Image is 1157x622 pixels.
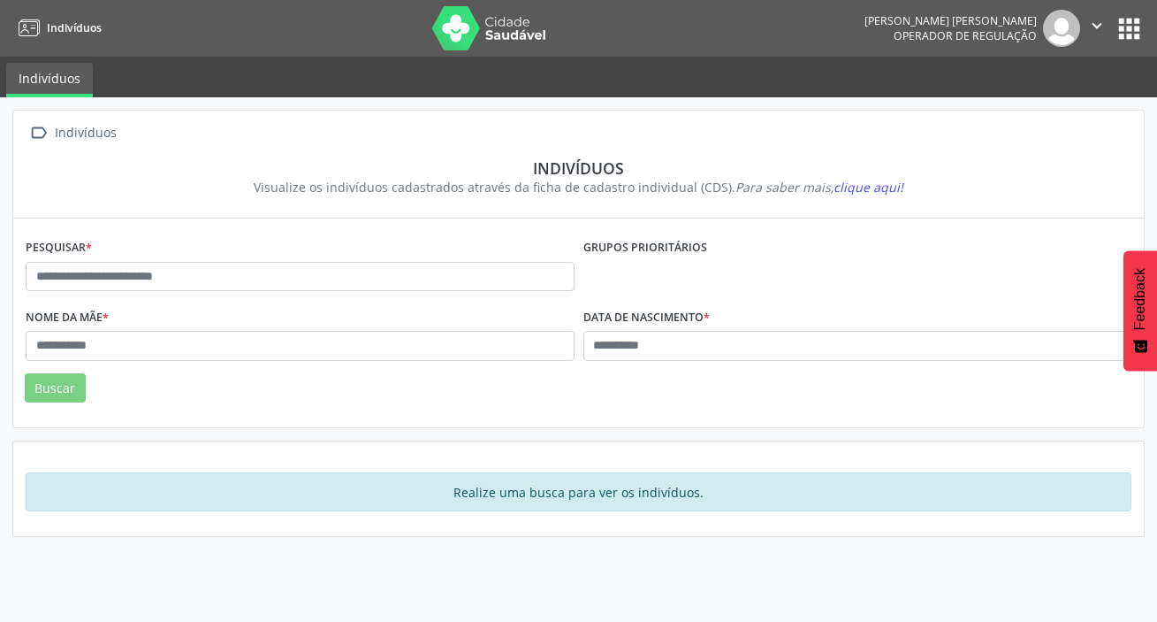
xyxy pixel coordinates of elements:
button: Buscar [25,373,86,403]
label: Data de nascimento [583,303,710,331]
span: Indivíduos [47,20,102,35]
label: Pesquisar [26,234,92,262]
label: Grupos prioritários [583,234,707,262]
i: Para saber mais, [735,179,903,196]
a: Indivíduos [6,63,93,97]
i:  [1087,16,1107,35]
a:  Indivíduos [26,120,119,146]
div: Indivíduos [38,158,1119,178]
img: img [1043,10,1080,47]
button:  [1080,10,1114,47]
button: apps [1114,13,1145,44]
label: Nome da mãe [26,303,109,331]
div: Realize uma busca para ver os indivíduos. [26,472,1131,511]
a: Indivíduos [12,13,102,42]
i:  [26,120,51,146]
div: [PERSON_NAME] [PERSON_NAME] [864,13,1037,28]
span: clique aqui! [833,179,903,196]
div: Indivíduos [51,120,119,146]
span: Feedback [1132,268,1148,330]
button: Feedback - Mostrar pesquisa [1123,250,1157,371]
div: Visualize os indivíduos cadastrados através da ficha de cadastro individual (CDS). [38,178,1119,196]
span: Operador de regulação [894,28,1037,43]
